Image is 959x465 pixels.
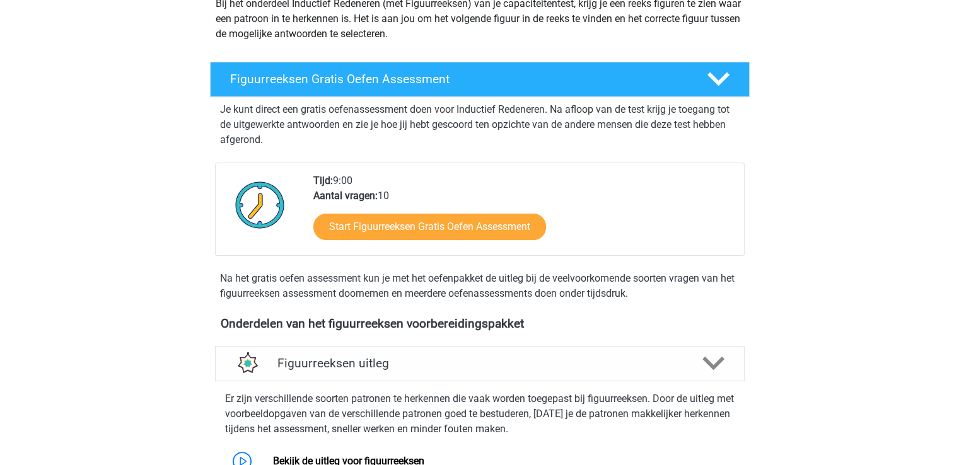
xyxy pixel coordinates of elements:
img: figuurreeksen uitleg [231,347,263,379]
h4: Onderdelen van het figuurreeksen voorbereidingspakket [221,316,739,331]
div: 9:00 10 [304,173,743,255]
p: Er zijn verschillende soorten patronen te herkennen die vaak worden toegepast bij figuurreeksen. ... [225,391,735,437]
div: Na het gratis oefen assessment kun je met het oefenpakket de uitleg bij de veelvoorkomende soorte... [215,271,745,301]
b: Aantal vragen: [313,190,378,202]
a: Figuurreeksen Gratis Oefen Assessment [205,62,755,97]
b: Tijd: [313,175,333,187]
a: uitleg Figuurreeksen uitleg [210,346,750,381]
h4: Figuurreeksen Gratis Oefen Assessment [230,72,687,86]
h4: Figuurreeksen uitleg [277,356,682,370]
a: Start Figuurreeksen Gratis Oefen Assessment [313,214,546,240]
p: Je kunt direct een gratis oefenassessment doen voor Inductief Redeneren. Na afloop van de test kr... [220,102,740,147]
img: Klok [228,173,292,236]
